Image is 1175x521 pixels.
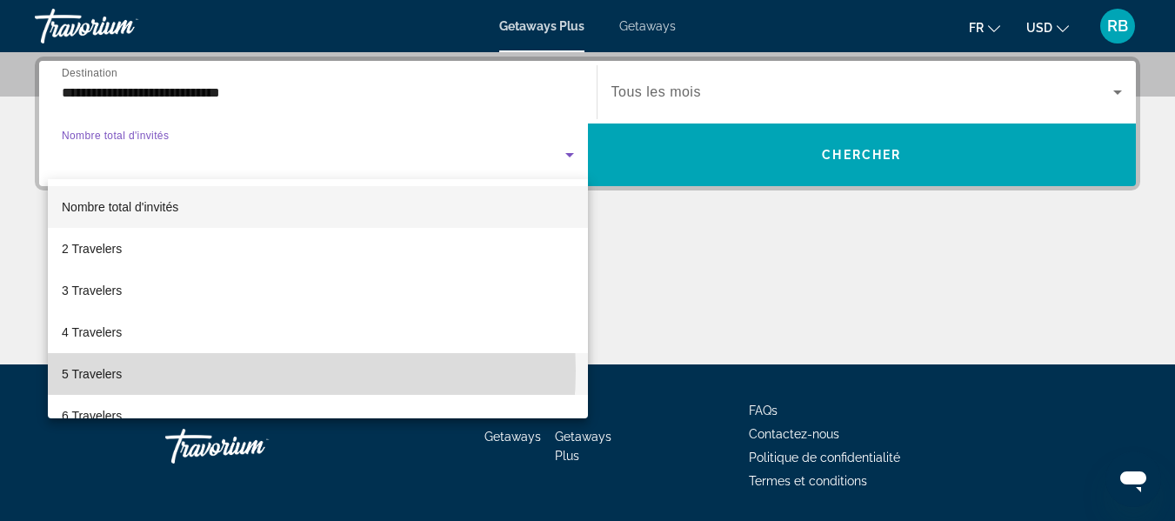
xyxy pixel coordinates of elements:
[62,280,122,301] span: 3 Travelers
[62,405,122,426] span: 6 Travelers
[1105,451,1161,507] iframe: Button to launch messaging window
[62,322,122,343] span: 4 Travelers
[62,364,122,384] span: 5 Travelers
[62,200,178,214] span: Nombre total d'invités
[62,238,122,259] span: 2 Travelers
